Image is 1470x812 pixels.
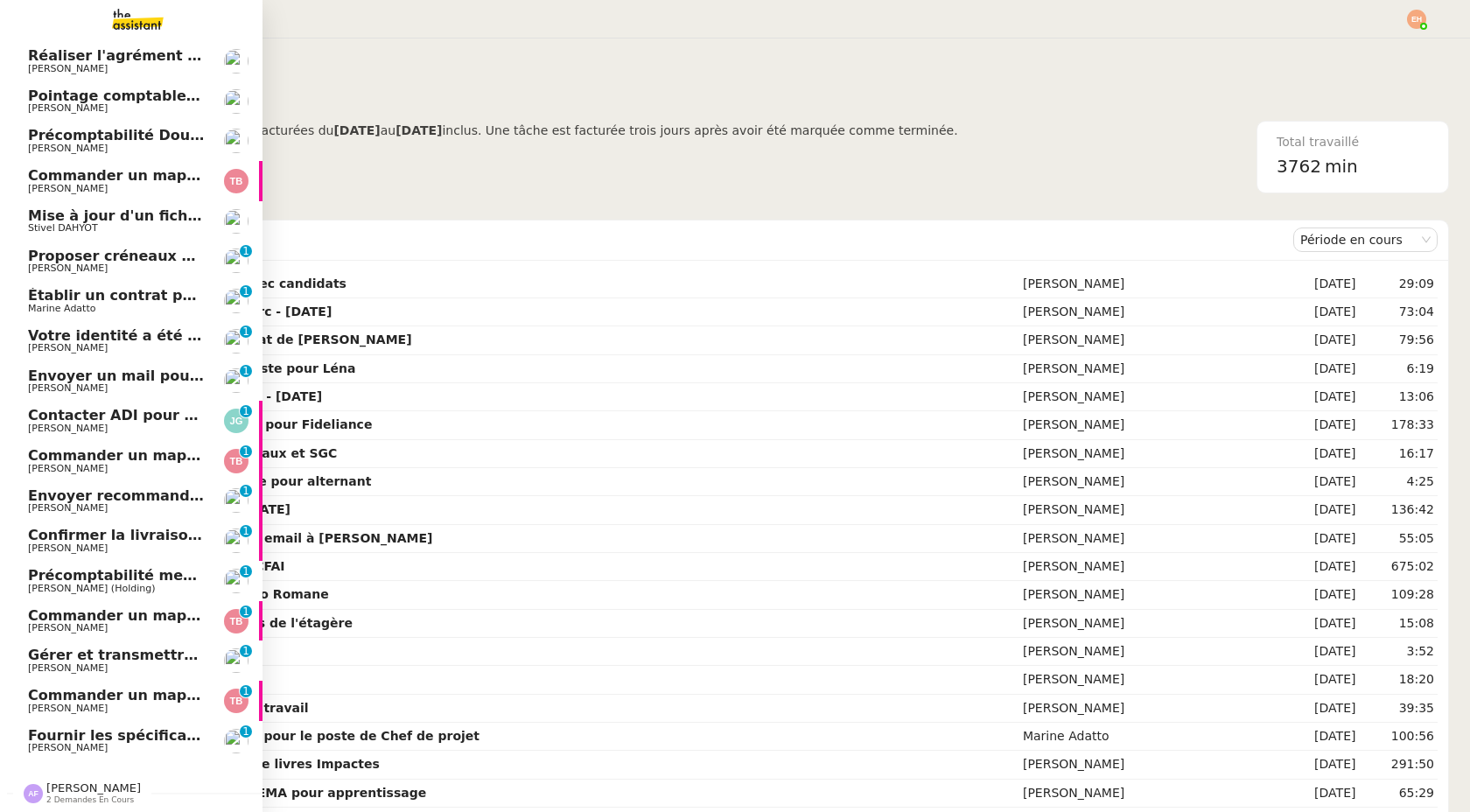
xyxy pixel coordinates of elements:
td: [PERSON_NAME] [1019,780,1284,808]
span: [PERSON_NAME] [28,622,108,633]
td: [PERSON_NAME] [1019,666,1284,694]
td: 291:50 [1359,751,1438,779]
div: Demandes [88,222,1293,257]
td: [PERSON_NAME] [1019,695,1284,723]
nz-badge-sup: 1 [240,245,252,257]
td: [DATE] [1284,610,1360,638]
span: 2 demandes en cours [46,795,134,805]
span: [PERSON_NAME] [28,742,108,753]
p: 1 [242,605,249,621]
p: 1 [242,645,249,661]
span: Commander un mapping pour Fideliance [28,687,348,703]
td: 13:06 [1359,383,1438,411]
td: [PERSON_NAME] [1019,355,1284,383]
nz-badge-sup: 1 [240,485,252,497]
p: 1 [242,365,249,381]
div: Total travaillé [1277,132,1429,152]
nz-badge-sup: 1 [240,365,252,377]
td: 100:56 [1359,723,1438,751]
td: [PERSON_NAME] [1019,298,1284,326]
span: Envoyer un mail pour fermer la page [28,367,318,384]
td: [PERSON_NAME] [1019,440,1284,468]
td: 39:35 [1359,695,1438,723]
td: 675:02 [1359,553,1438,581]
nz-badge-sup: 1 [240,645,252,657]
td: [DATE] [1284,355,1360,383]
img: users%2FxcSDjHYvjkh7Ays4vB9rOShue3j1%2Favatar%2Fc5852ac1-ab6d-4275-813a-2130981b2f82 [224,129,248,153]
td: 79:56 [1359,326,1438,354]
td: [PERSON_NAME] [1019,751,1284,779]
span: Précomptabilité Dougs- [DATE] [28,127,272,143]
span: [PERSON_NAME] (Holding) [28,583,156,594]
span: [PERSON_NAME] [28,502,108,514]
td: [PERSON_NAME] [1019,525,1284,553]
td: [PERSON_NAME] [1019,326,1284,354]
img: users%2FxcSDjHYvjkh7Ays4vB9rOShue3j1%2Favatar%2Fc5852ac1-ab6d-4275-813a-2130981b2f82 [224,368,248,393]
td: [DATE] [1284,723,1360,751]
td: [DATE] [1284,440,1360,468]
td: [PERSON_NAME] [1019,468,1284,496]
b: [DATE] [333,123,380,137]
img: users%2Fu5utAm6r22Q2efrA9GW4XXK0tp42%2Favatar%2Fec7cfc88-a6c7-457c-b43b-5a2740bdf05f [224,289,248,313]
td: [PERSON_NAME] [1019,553,1284,581]
span: [PERSON_NAME] [28,662,108,674]
img: users%2FKIcnt4T8hLMuMUUpHYCYQM06gPC2%2Favatar%2F1dbe3bdc-0f95-41bf-bf6e-fc84c6569aaf [224,209,248,234]
p: 1 [242,485,249,500]
td: [PERSON_NAME] [1019,411,1284,439]
nz-badge-sup: 1 [240,405,252,417]
td: 4:25 [1359,468,1438,496]
p: 1 [242,325,249,341]
b: [DATE] [395,123,442,137]
p: 1 [242,525,249,541]
span: Proposer créneaux d'échange en septembre [28,248,377,264]
p: 1 [242,685,249,701]
img: svg [224,689,248,713]
nz-badge-sup: 1 [240,605,252,618]
td: [PERSON_NAME] [1019,383,1284,411]
span: Confirmer la livraison avant le 14/08 [28,527,316,543]
img: users%2F8F3ae0CdRNRxLT9M8DTLuFZT1wq1%2Favatar%2F8d3ba6ea-8103-41c2-84d4-2a4cca0cf040 [224,49,248,73]
img: users%2F0v3yA2ZOZBYwPN7V38GNVTYjOQj1%2Favatar%2Fa58eb41e-cbb7-4128-9131-87038ae72dcb [224,648,248,673]
img: users%2FtFhOaBya8rNVU5KG7br7ns1BCvi2%2Favatar%2Faa8c47da-ee6c-4101-9e7d-730f2e64f978 [224,729,248,753]
td: [DATE] [1284,638,1360,666]
span: Gérer et transmettre le contrat [28,647,275,663]
strong: Répondre aux candidats pour le poste de Chef de projet [92,729,479,743]
td: [DATE] [1284,780,1360,808]
span: Votre identité a été vérifiée [28,327,247,344]
span: Fournir les spécifications de l'étagère [28,727,325,744]
span: Envoyer recommandé et email à [PERSON_NAME] [28,487,417,504]
span: Précomptabilité mensuelle - [DATE] [28,567,309,584]
td: [PERSON_NAME] [1019,270,1284,298]
nz-badge-sup: 1 [240,525,252,537]
span: [PERSON_NAME] [28,382,108,394]
nz-badge-sup: 1 [240,565,252,577]
td: [PERSON_NAME] [1019,638,1284,666]
td: 6:19 [1359,355,1438,383]
td: [DATE] [1284,581,1360,609]
span: Réaliser l'agrément CII pour Swebo [28,47,306,64]
span: [PERSON_NAME] [46,781,141,794]
span: Commander un mapping pour Afigec [28,167,317,184]
nz-badge-sup: 1 [240,685,252,697]
span: [PERSON_NAME] [28,143,108,154]
img: users%2FtFhOaBya8rNVU5KG7br7ns1BCvi2%2Favatar%2Faa8c47da-ee6c-4101-9e7d-730f2e64f978 [224,528,248,553]
nz-select-item: Période en cours [1300,228,1431,251]
td: [DATE] [1284,383,1360,411]
td: [PERSON_NAME] [1019,610,1284,638]
td: [PERSON_NAME] [1019,581,1284,609]
span: [PERSON_NAME] [28,342,108,353]
img: svg [224,609,248,633]
span: Contacter ADI pour replanification [28,407,299,423]
td: [DATE] [1284,270,1360,298]
span: [PERSON_NAME] [28,102,108,114]
nz-badge-sup: 1 [240,725,252,738]
span: Commander un mapping pour Compta [GEOGRAPHIC_DATA] [28,447,497,464]
img: users%2FtFhOaBya8rNVU5KG7br7ns1BCvi2%2Favatar%2Faa8c47da-ee6c-4101-9e7d-730f2e64f978 [224,329,248,353]
p: 1 [242,405,249,421]
p: 1 [242,445,249,461]
p: 1 [242,285,249,301]
span: [PERSON_NAME] [28,63,108,74]
span: [PERSON_NAME] [28,183,108,194]
img: svg [24,784,43,803]
td: [DATE] [1284,695,1360,723]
